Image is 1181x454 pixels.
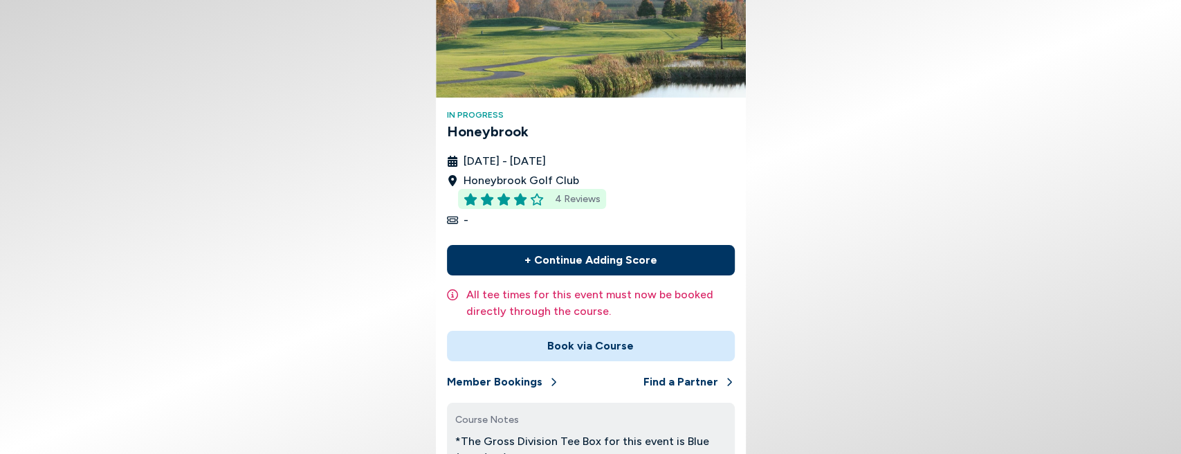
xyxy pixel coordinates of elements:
[464,192,477,206] button: Rate this item 1 stars
[447,367,559,397] button: Member Bookings
[447,109,735,121] h4: In Progress
[497,192,511,206] button: Rate this item 3 stars
[513,192,527,206] button: Rate this item 4 stars
[530,192,544,206] button: Rate this item 5 stars
[464,153,546,170] span: [DATE] - [DATE]
[455,414,519,426] span: Course Notes
[447,245,735,275] button: + Continue Adding Score
[643,367,735,397] button: Find a Partner
[480,192,494,206] button: Rate this item 2 stars
[555,192,601,206] span: 4 Reviews
[464,212,468,228] span: -
[447,121,735,142] h3: Honeybrook
[466,287,735,320] p: All tee times for this event must now be booked directly through the course.
[464,172,579,189] span: Honeybrook Golf Club
[447,331,735,361] button: Book via Course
